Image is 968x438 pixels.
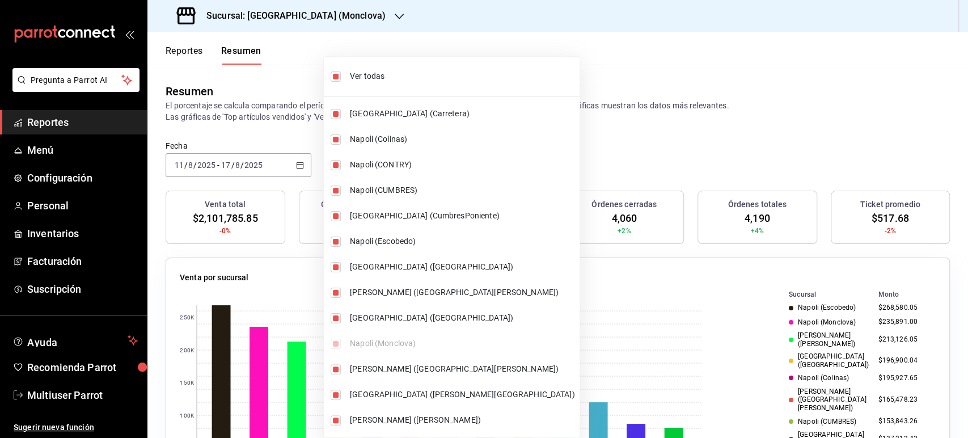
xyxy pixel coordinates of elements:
[350,287,575,298] span: [PERSON_NAME] ([GEOGRAPHIC_DATA][PERSON_NAME])
[350,159,575,171] span: Napoli (CONTRY)
[350,210,575,222] span: [GEOGRAPHIC_DATA] (CumbresPoniente)
[350,389,575,401] span: [GEOGRAPHIC_DATA] ([PERSON_NAME][GEOGRAPHIC_DATA])
[350,363,575,375] span: [PERSON_NAME] ([GEOGRAPHIC_DATA][PERSON_NAME])
[350,184,575,196] span: Napoli (CUMBRES)
[350,312,575,324] span: [GEOGRAPHIC_DATA] ([GEOGRAPHIC_DATA])
[350,261,575,273] span: [GEOGRAPHIC_DATA] ([GEOGRAPHIC_DATA])
[350,133,575,145] span: Napoli (Colinas)
[350,108,575,120] span: [GEOGRAPHIC_DATA] (Carretera)
[350,70,575,82] span: Ver todas
[350,414,575,426] span: [PERSON_NAME] ([PERSON_NAME])
[350,235,575,247] span: Napoli (Escobedo)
